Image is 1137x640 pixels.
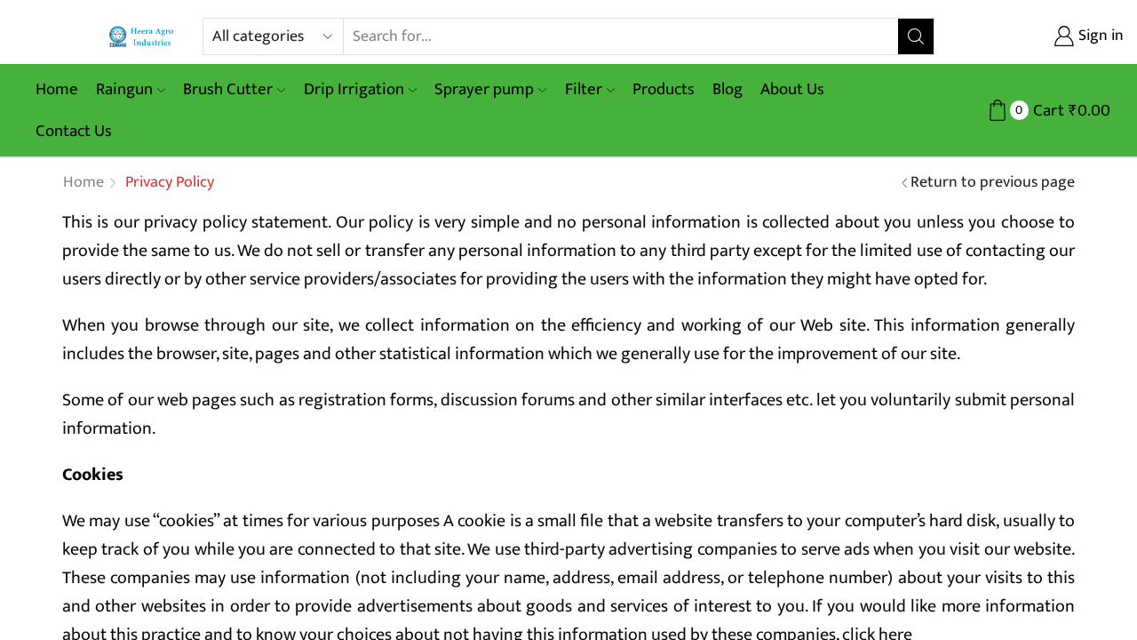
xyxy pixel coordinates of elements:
[704,68,751,110] a: Blog
[1069,97,1077,124] span: ₹
[27,68,87,110] a: Home
[1010,100,1029,119] span: 0
[62,208,1075,293] p: This is our privacy policy statement. Our policy is very simple and no personal information is co...
[344,19,898,54] input: Search for...
[624,68,704,110] a: Products
[1074,25,1124,48] span: Sign in
[910,172,1075,195] a: Return to previous page
[1069,97,1110,124] bdi: 0.00
[62,172,105,195] a: Home
[174,68,294,110] a: Brush Cutter
[556,68,624,110] a: Filter
[898,19,934,54] button: Search button
[1029,99,1064,123] span: Cart
[62,311,1075,368] p: When you browse through our site, we collect information on the efficiency and working of our Web...
[425,68,555,110] a: Sprayer pump
[27,110,121,152] a: Contact Us
[295,68,425,110] a: Drip Irrigation
[751,68,833,110] a: About Us
[125,169,214,196] span: Privacy Policy
[961,20,1124,52] a: Sign in
[62,386,1075,443] p: Some of our web pages such as registration forms, discussion forums and other similar interfaces ...
[87,68,174,110] a: Raingun
[62,460,123,490] strong: Cookies
[952,94,1110,127] a: 0 Cart ₹0.00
